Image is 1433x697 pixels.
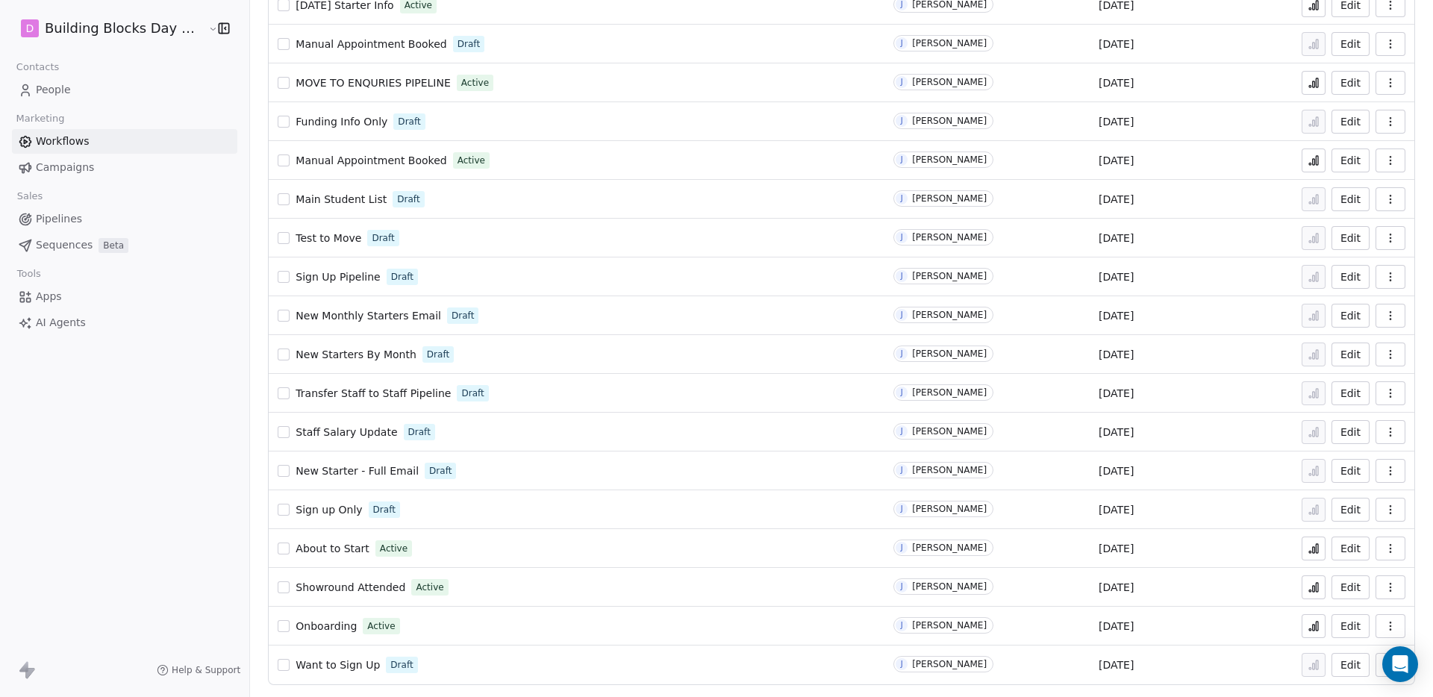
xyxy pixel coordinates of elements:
div: J [901,425,903,437]
a: SequencesBeta [12,233,237,257]
div: [PERSON_NAME] [912,543,987,553]
a: Transfer Staff to Staff Pipeline [296,386,451,401]
span: [DATE] [1099,541,1134,556]
a: People [12,78,237,102]
button: Edit [1331,32,1370,56]
span: Staff Salary Update [296,426,397,438]
span: [DATE] [1099,580,1134,595]
div: [PERSON_NAME] [912,659,987,669]
button: Edit [1331,498,1370,522]
span: Marketing [10,107,71,130]
span: [DATE] [1099,192,1134,207]
span: Draft [427,348,449,361]
div: [PERSON_NAME] [912,348,987,359]
span: Active [367,619,395,633]
div: [PERSON_NAME] [912,581,987,592]
a: Workflows [12,129,237,154]
button: Edit [1331,381,1370,405]
div: J [901,193,903,204]
a: MOVE TO ENQURIES PIPELINE [296,75,450,90]
span: Manual Appointment Booked [296,154,446,166]
button: Edit [1331,149,1370,172]
span: [DATE] [1099,153,1134,168]
span: [DATE] [1099,308,1134,323]
div: J [901,231,903,243]
span: [DATE] [1099,269,1134,284]
span: Beta [99,238,128,253]
div: J [901,658,903,670]
span: [DATE] [1099,502,1134,517]
div: [PERSON_NAME] [912,620,987,631]
span: Pipelines [36,211,82,227]
span: [DATE] [1099,231,1134,246]
div: J [901,37,903,49]
div: [PERSON_NAME] [912,271,987,281]
div: J [901,76,903,88]
span: Draft [373,503,396,516]
a: Campaigns [12,155,237,180]
a: AI Agents [12,310,237,335]
button: Edit [1331,265,1370,289]
button: Edit [1331,575,1370,599]
span: Transfer Staff to Staff Pipeline [296,387,451,399]
span: MOVE TO ENQURIES PIPELINE [296,77,450,89]
button: Edit [1331,187,1370,211]
span: Draft [461,387,484,400]
div: J [901,270,903,282]
span: [DATE] [1099,619,1134,634]
a: Edit [1331,110,1370,134]
div: [PERSON_NAME] [912,154,987,165]
a: Showround Attended [296,580,405,595]
div: [PERSON_NAME] [912,193,987,204]
a: About to Start [296,541,369,556]
div: J [901,348,903,360]
span: Draft [458,37,480,51]
a: Pipelines [12,207,237,231]
span: Funding Info Only [296,116,387,128]
button: Edit [1331,226,1370,250]
a: Edit [1331,459,1370,483]
span: Main Student List [296,193,387,205]
a: Want to Sign Up [296,657,380,672]
div: J [901,154,903,166]
a: New Starter - Full Email [296,463,419,478]
span: Contacts [10,56,66,78]
button: DBuilding Blocks Day Nurseries [18,16,198,41]
div: J [901,581,903,593]
span: Sign up Only [296,504,362,516]
div: [PERSON_NAME] [912,310,987,320]
span: New Monthly Starters Email [296,310,441,322]
span: Sales [10,185,49,207]
span: Draft [429,464,452,478]
div: [PERSON_NAME] [912,38,987,49]
div: Open Intercom Messenger [1382,646,1418,682]
span: Draft [397,193,419,206]
span: AI Agents [36,315,86,331]
a: New Monthly Starters Email [296,308,441,323]
div: [PERSON_NAME] [912,77,987,87]
span: Building Blocks Day Nurseries [45,19,205,38]
span: Active [416,581,443,594]
span: People [36,82,71,98]
span: Active [380,542,408,555]
span: Active [458,154,485,167]
button: Edit [1331,71,1370,95]
div: J [901,115,903,127]
span: [DATE] [1099,386,1134,401]
span: Active [461,76,489,90]
span: [DATE] [1099,463,1134,478]
div: J [901,309,903,321]
span: [DATE] [1099,75,1134,90]
span: Onboarding [296,620,357,632]
button: Edit [1331,420,1370,444]
div: [PERSON_NAME] [912,232,987,243]
span: Draft [390,658,413,672]
a: Onboarding [296,619,357,634]
div: [PERSON_NAME] [912,465,987,475]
